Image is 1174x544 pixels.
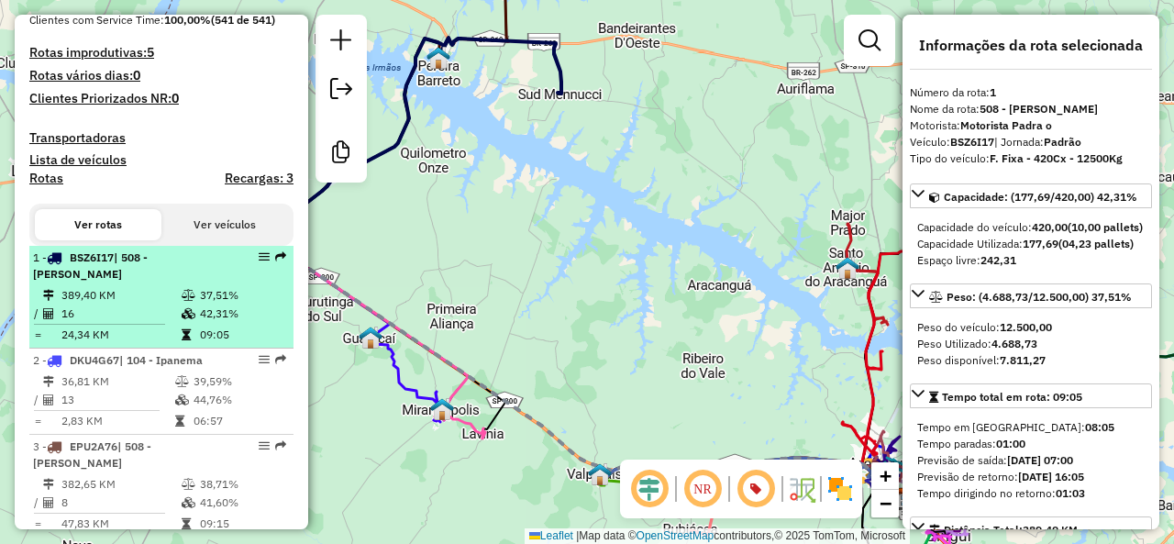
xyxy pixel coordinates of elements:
i: Tempo total em rota [182,518,191,529]
em: Opções [259,354,270,365]
strong: 100,00% [164,13,211,27]
i: % de utilização da cubagem [182,308,195,319]
div: Capacidade Utilizada: [917,236,1145,252]
span: EPU2A76 [70,439,117,453]
td: 09:15 [199,515,286,533]
span: Clientes com Service Time: [29,13,164,27]
span: 2 - [33,353,203,367]
img: PEREIRA BARRETO [426,46,450,70]
div: Espaço livre: [917,252,1145,269]
div: Capacidade: (177,69/420,00) 42,31% [910,212,1152,276]
span: Exibir número da rota [734,467,778,511]
strong: (10,00 pallets) [1068,220,1143,234]
i: % de utilização do peso [182,479,195,490]
td: 37,51% [199,286,286,305]
span: 389,40 KM [1023,523,1078,537]
i: % de utilização da cubagem [182,497,195,508]
h4: Recargas: 3 [225,171,293,186]
i: % de utilização da cubagem [175,394,189,405]
a: Distância Total:389,40 KM [910,516,1152,541]
strong: 08:05 [1085,420,1114,434]
h4: Rotas vários dias: [29,68,293,83]
div: Tempo paradas: [917,436,1145,452]
button: Ver rotas [35,209,161,240]
strong: [DATE] 07:00 [1007,453,1073,467]
a: Zoom out [871,490,899,517]
div: Tipo do veículo: [910,150,1152,167]
span: − [880,492,892,515]
a: Criar modelo [323,134,360,175]
img: Fluxo de ruas [787,474,816,504]
div: Tempo total em rota: 09:05 [910,412,1152,509]
a: Peso: (4.688,73/12.500,00) 37,51% [910,283,1152,308]
strong: 01:03 [1056,486,1085,500]
strong: F. Fixa - 420Cx - 12500Kg [990,151,1123,165]
i: Distância Total [43,479,54,490]
span: DKU4G67 [70,353,119,367]
span: | 508 - [PERSON_NAME] [33,439,151,470]
strong: (04,23 pallets) [1058,237,1134,250]
span: Ocultar NR [681,467,725,511]
i: Total de Atividades [43,394,54,405]
span: Peso: (4.688,73/12.500,00) 37,51% [947,290,1132,304]
div: Capacidade do veículo: [917,219,1145,236]
span: Tempo total em rota: 09:05 [942,390,1082,404]
strong: 5 [147,44,154,61]
img: VALPARAISO [588,462,612,486]
em: Opções [259,440,270,451]
td: 44,76% [193,391,285,409]
td: 24,34 KM [61,326,181,344]
div: Nome da rota: [910,101,1152,117]
span: Capacidade: (177,69/420,00) 42,31% [944,190,1137,204]
div: Motorista: [910,117,1152,134]
em: Rota exportada [275,440,286,451]
td: 38,71% [199,475,286,494]
td: / [33,305,42,323]
span: + [880,464,892,487]
strong: 01:00 [996,437,1025,450]
strong: 177,69 [1023,237,1058,250]
div: Peso: (4.688,73/12.500,00) 37,51% [910,312,1152,376]
h4: Lista de veículos [29,152,293,168]
i: % de utilização do peso [182,290,195,301]
strong: [DATE] 16:05 [1018,470,1084,483]
td: 39,59% [193,372,285,391]
span: 1 - [33,250,148,281]
strong: 7.811,27 [1000,353,1046,367]
div: Veículo: [910,134,1152,150]
h4: Clientes Priorizados NR: [29,91,293,106]
td: 8 [61,494,181,512]
div: Map data © contributors,© 2025 TomTom, Microsoft [525,528,910,544]
td: = [33,412,42,430]
a: Tempo total em rota: 09:05 [910,383,1152,408]
span: | Jornada: [994,135,1081,149]
span: Peso do veículo: [917,320,1052,334]
img: GUARAÇAÍ [359,326,382,350]
a: Capacidade: (177,69/420,00) 42,31% [910,183,1152,208]
strong: (541 de 541) [211,13,275,27]
span: BSZ6I17 [70,250,114,264]
td: 13 [61,391,174,409]
td: 16 [61,305,181,323]
a: OpenStreetMap [637,529,714,542]
td: 47,83 KM [61,515,181,533]
div: Número da rota: [910,84,1152,101]
div: Peso disponível: [917,352,1145,369]
em: Rota exportada [275,354,286,365]
i: Tempo total em rota [182,329,191,340]
span: | 508 - [PERSON_NAME] [33,250,148,281]
span: 3 - [33,439,151,470]
strong: 1 [990,85,996,99]
em: Rota exportada [275,251,286,262]
a: Leaflet [529,529,573,542]
i: Total de Atividades [43,308,54,319]
td: = [33,515,42,533]
td: 2,83 KM [61,412,174,430]
i: % de utilização do peso [175,376,189,387]
strong: 242,31 [980,253,1016,267]
a: Rotas [29,171,63,186]
strong: 12.500,00 [1000,320,1052,334]
img: SANT. ANTÔNIO DO ARACANGUÁ [836,256,859,280]
td: 36,81 KM [61,372,174,391]
strong: 0 [133,67,140,83]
